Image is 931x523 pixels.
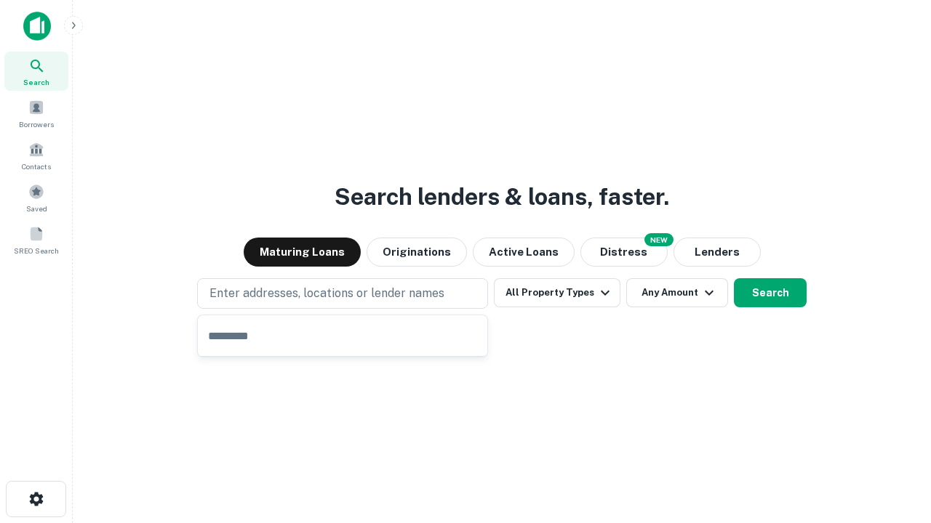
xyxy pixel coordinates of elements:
button: All Property Types [494,278,620,307]
span: Contacts [22,161,51,172]
a: SREO Search [4,220,68,259]
button: Maturing Loans [244,238,361,267]
span: Borrowers [19,118,54,130]
h3: Search lenders & loans, faster. [335,179,669,214]
button: Search [734,278,807,307]
a: Saved [4,178,68,217]
button: Search distressed loans with lien and other non-mortgage details. [580,238,668,267]
button: Originations [367,238,467,267]
img: capitalize-icon.png [23,12,51,41]
div: NEW [644,233,674,246]
span: Search [23,76,49,88]
p: Enter addresses, locations or lender names [209,285,444,302]
span: SREO Search [14,245,59,256]
button: Lenders [674,238,761,267]
iframe: Chat Widget [858,407,931,477]
button: Active Loans [473,238,575,267]
button: Enter addresses, locations or lender names [197,278,488,309]
span: Saved [26,203,47,214]
a: Borrowers [4,94,68,133]
a: Contacts [4,136,68,175]
button: Any Amount [626,278,728,307]
a: Search [4,52,68,91]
